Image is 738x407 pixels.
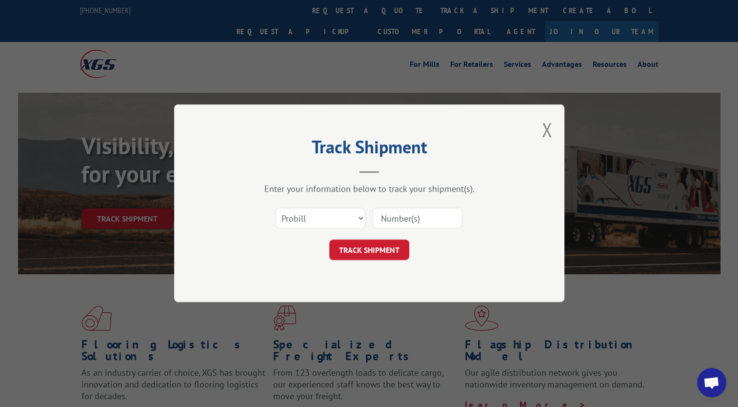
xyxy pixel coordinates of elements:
[223,140,516,159] h2: Track Shipment
[541,117,552,142] button: Close modal
[329,240,409,261] button: TRACK SHIPMENT
[223,183,516,195] div: Enter your information below to track your shipment(s).
[697,368,726,397] div: Open chat
[373,208,462,229] input: Number(s)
